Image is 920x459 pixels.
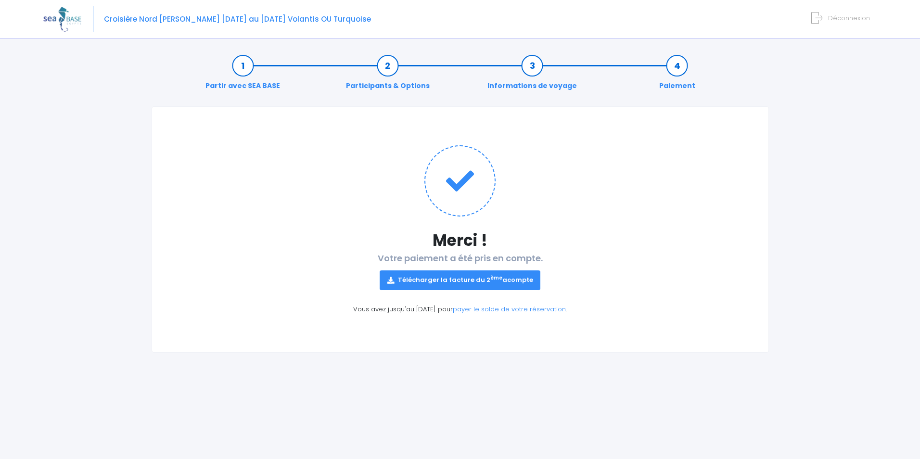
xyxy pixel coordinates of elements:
[104,14,371,24] span: Croisière Nord [PERSON_NAME] [DATE] au [DATE] Volantis OU Turquoise
[171,231,749,250] h1: Merci !
[341,61,434,91] a: Participants & Options
[171,253,749,290] h2: Votre paiement a été pris en compte.
[654,61,700,91] a: Paiement
[490,275,502,281] sup: ème
[380,270,541,290] a: Télécharger la facture du 2èmeacompte
[171,305,749,314] p: Vous avez jusqu'au [DATE] pour .
[483,61,582,91] a: Informations de voyage
[201,61,285,91] a: Partir avec SEA BASE
[453,305,566,314] a: payer le solde de votre réservation
[828,13,870,23] span: Déconnexion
